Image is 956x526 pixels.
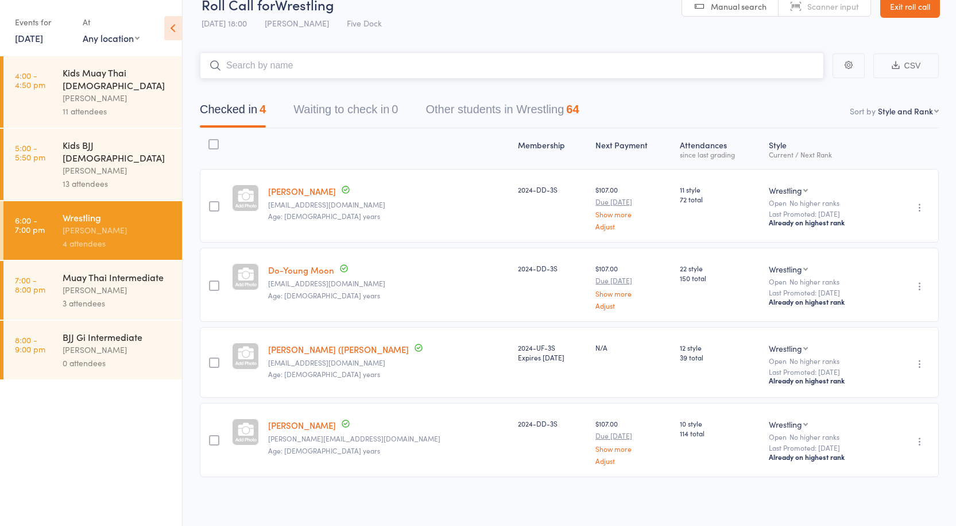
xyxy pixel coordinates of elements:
small: instantflowplumbing@hotmail.com [268,359,509,367]
small: doyoungmoon06@gmail.com [268,279,509,287]
small: Last Promoted: [DATE] [769,210,877,218]
span: No higher ranks [789,356,839,366]
span: 39 total [680,352,759,362]
a: [PERSON_NAME] ([PERSON_NAME] [268,343,409,355]
time: 5:00 - 5:50 pm [15,143,45,162]
span: No higher ranks [789,198,839,208]
a: Adjust [595,457,671,464]
div: Open [769,278,877,285]
div: 4 [260,103,266,116]
a: [PERSON_NAME] [268,419,336,431]
div: Membership [513,133,591,164]
small: brendan.talosu@gmail.com [268,435,509,443]
span: Age: [DEMOGRAPHIC_DATA] years [268,211,380,221]
div: BJJ Gi Intermediate [63,331,172,343]
time: 8:00 - 9:00 pm [15,335,45,354]
div: Open [769,199,877,206]
div: since last grading [680,151,759,158]
div: [PERSON_NAME] [63,91,172,105]
div: 11 attendees [63,105,172,118]
div: Already on highest rank [769,452,877,462]
span: [PERSON_NAME] [265,17,329,29]
div: [PERSON_NAME] [63,164,172,177]
span: 114 total [680,428,759,438]
span: Manual search [711,1,767,12]
div: Style [764,133,881,164]
div: Kids BJJ [DEMOGRAPHIC_DATA] [63,139,172,164]
div: 2024-UF-3S [518,343,586,362]
div: Current / Next Rank [769,151,877,158]
div: 2024-DD-3S [518,185,586,194]
div: Wrestling [63,211,172,224]
div: Events for [15,13,71,32]
div: Atten­dances [675,133,764,164]
span: Age: [DEMOGRAPHIC_DATA] years [268,446,380,455]
span: 22 style [680,263,759,273]
a: Do-Young Moon [268,264,334,276]
a: 7:00 -8:00 pmMuay Thai Intermediate[PERSON_NAME]3 attendees [3,261,182,320]
div: N/A [595,343,671,352]
button: Waiting to check in0 [293,97,398,128]
span: No higher ranks [789,277,839,286]
span: Age: [DEMOGRAPHIC_DATA] years [268,290,380,300]
div: Next Payment [591,133,675,164]
div: Already on highest rank [769,218,877,227]
div: At [83,13,140,32]
div: Expires [DATE] [518,352,586,362]
div: 0 [392,103,398,116]
span: Five Dock [347,17,382,29]
span: 72 total [680,194,759,204]
small: Due [DATE] [595,277,671,285]
a: [DATE] [15,32,43,44]
a: [PERSON_NAME] [268,185,336,197]
div: Open [769,433,877,440]
span: 10 style [680,419,759,428]
div: 4 attendees [63,237,172,250]
div: Wrestling [769,419,802,430]
a: 5:00 -5:50 pmKids BJJ [DEMOGRAPHIC_DATA][PERSON_NAME]13 attendees [3,129,182,200]
button: Checked in4 [200,97,266,128]
span: 11 style [680,185,759,194]
div: Wrestling [769,263,802,275]
a: Adjust [595,222,671,230]
a: 6:00 -7:00 pmWrestling[PERSON_NAME]4 attendees [3,201,182,260]
small: Last Promoted: [DATE] [769,289,877,297]
small: Last Promoted: [DATE] [769,444,877,452]
div: 2024-DD-3S [518,263,586,273]
div: 13 attendees [63,177,172,190]
div: $107.00 [595,419,671,464]
a: 4:00 -4:50 pmKids Muay Thai [DEMOGRAPHIC_DATA][PERSON_NAME]11 attendees [3,56,182,128]
span: 12 style [680,343,759,352]
small: Last Promoted: [DATE] [769,368,877,376]
button: Other students in Wrestling64 [425,97,579,128]
time: 7:00 - 8:00 pm [15,275,45,294]
input: Search by name [200,52,824,79]
div: $107.00 [595,263,671,309]
div: [PERSON_NAME] [63,224,172,237]
a: Show more [595,210,671,218]
small: Gabrielbennett10@icloud.com [268,201,509,209]
time: 4:00 - 4:50 pm [15,71,45,89]
div: $107.00 [595,185,671,230]
div: 64 [566,103,579,116]
label: Sort by [850,105,876,117]
small: Due [DATE] [595,198,671,206]
div: 3 attendees [63,297,172,310]
div: Any location [83,32,140,44]
time: 6:00 - 7:00 pm [15,216,45,234]
span: Scanner input [807,1,859,12]
a: Show more [595,290,671,297]
button: CSV [873,53,939,78]
div: Already on highest rank [769,376,877,385]
div: [PERSON_NAME] [63,343,172,356]
div: 0 attendees [63,356,172,370]
div: Muay Thai Intermediate [63,271,172,283]
div: Style and Rank [878,105,933,117]
div: Wrestling [769,185,802,196]
span: 150 total [680,273,759,283]
span: [DATE] 18:00 [202,17,247,29]
a: Adjust [595,302,671,309]
a: 8:00 -9:00 pmBJJ Gi Intermediate[PERSON_NAME]0 attendees [3,321,182,379]
div: Already on highest rank [769,297,877,306]
div: [PERSON_NAME] [63,283,172,297]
